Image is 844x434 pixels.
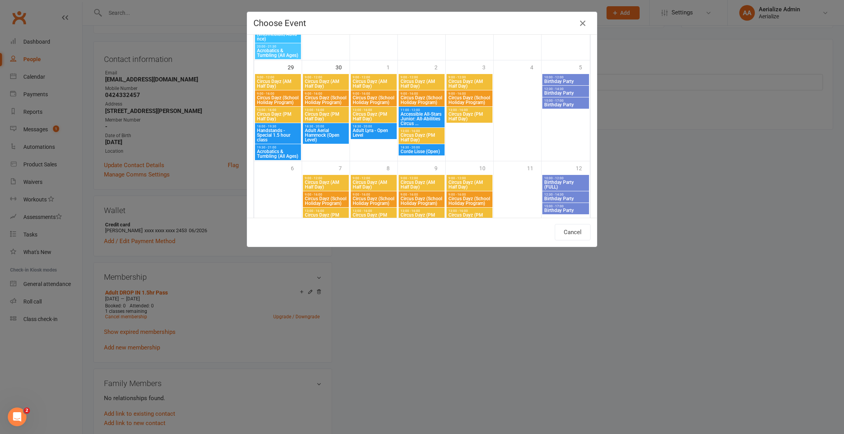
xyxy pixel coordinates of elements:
[37,240,41,247] span: a
[448,209,491,213] span: 13:00 - 16:00
[5,3,20,18] button: go back
[400,79,443,88] span: Circus Dayz (AM Half Day)
[400,108,443,112] span: 11:00 - 12:00
[400,180,443,189] span: Circus Dayz (AM Half Day)
[45,171,49,178] span: a
[304,76,347,79] span: 9:00 - 12:00
[304,112,347,121] span: Circus Dayz (PM Half Day)
[304,180,347,189] span: Circus Dayz (AM Half Day)
[100,111,103,117] span: ?
[304,92,347,95] span: 9:00 - 16:00
[52,243,104,274] button: Messages
[257,79,299,88] span: Circus Dayz (AM Half Day)
[257,128,299,142] span: Handstands - Special 1.5 hour class
[448,180,491,189] span: Circus Dayz (AM Half Day)
[257,146,299,149] span: 19:30 - 21:00
[18,263,34,268] span: Home
[544,205,587,208] span: 15:00 - 17:00
[65,263,91,268] span: Messages
[400,92,443,95] span: 9:00 - 16:00
[482,60,493,73] div: 3
[48,171,120,178] span: Payment Authority Waiver
[352,108,395,112] span: 13:00 - 16:00
[400,76,443,79] span: 9:00 - 12:00
[304,176,347,180] span: 9:00 - 12:00
[544,176,587,180] span: 10:00 - 12:00
[56,240,62,247] span: to
[352,128,395,138] span: Adult Lyra - Open Level
[304,209,347,213] span: 13:00 - 16:00
[387,161,397,174] div: 8
[387,60,397,73] div: 1
[8,171,20,178] span: How
[27,171,45,178] span: Create
[45,154,49,160] span: a
[8,94,93,101] span: Adding an Upfront Membership
[48,154,89,160] span: Camp/Seminar
[544,193,587,196] span: 12:30 - 14:30
[544,91,587,95] span: Birthday Party
[47,102,65,109] span: collect
[257,108,299,112] span: 13:00 - 16:00
[257,48,299,58] span: Acrobatics & Tumbling (All Ages)
[257,76,299,79] span: 9:00 - 12:00
[8,154,20,160] span: How
[5,21,150,37] input: Search for help
[527,161,541,174] div: 11
[352,125,395,128] span: 18:30 - 20:00
[257,45,299,48] span: 20:00 - 21:30
[288,60,302,73] div: 29
[304,125,347,128] span: 18:30 - 20:00
[21,154,27,160] span: to
[93,189,97,195] span: a
[8,215,20,221] span: How
[448,213,491,222] span: Circus Dayz (PM Half Day)
[352,193,395,196] span: 9:00 - 16:00
[448,112,491,121] span: Circus Dayz (PM Half Day)
[8,69,137,83] span: members for automated payments
[139,26,145,32] div: Clear
[8,189,68,195] span: What is the difference
[22,136,40,143] span: Passes
[352,196,395,206] span: Circus Dayz (School Holiday Program)
[576,161,590,174] div: 12
[8,128,105,143] span: Unlimited Ongoing Memberships vs Class
[400,196,443,206] span: Circus Dayz (School Holiday Program)
[339,161,350,174] div: 7
[104,243,156,274] button: Help
[400,112,443,126] span: Accessible All-Stars Junior: All-Abilities Circus ...
[65,102,69,109] span: a
[304,196,347,206] span: Circus Dayz (School Holiday Program)
[400,133,443,142] span: Circus Dayz (PM Half Day)
[544,87,587,91] span: 12:30 - 14:30
[123,263,137,268] span: Help
[68,189,92,195] span: between
[400,213,443,222] span: Circus Dayz (PM Half Day)
[257,92,299,95] span: 9:00 - 16:00
[530,60,541,73] div: 4
[47,69,70,75] span: between
[62,240,135,247] span: your Exercises in Workouts
[352,95,395,105] span: Circus Dayz (School Holiday Program)
[400,176,443,180] span: 9:00 - 12:00
[352,92,395,95] span: 9:00 - 16:00
[27,215,126,221] span: Copy Waiver Questionnaire Answers
[544,99,587,102] span: 15:00 - 17:00
[8,240,20,247] span: How
[544,76,587,79] span: 10:00 - 12:00
[352,209,395,213] span: 13:00 - 16:00
[448,108,491,112] span: 13:00 - 16:00
[448,193,491,196] span: 9:00 - 16:00
[544,79,587,84] span: Birthday Party
[579,60,590,73] div: 5
[434,60,445,73] div: 2
[8,69,47,75] span: Wallet sharing
[41,240,56,247] span: Video
[8,189,121,203] span: member, prospect, and non-attending contact?
[24,408,30,414] span: 2
[400,193,443,196] span: 9:00 - 16:00
[448,79,491,88] span: Circus Dayz (AM Half Day)
[27,51,30,57] span: a
[42,102,47,109] span: to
